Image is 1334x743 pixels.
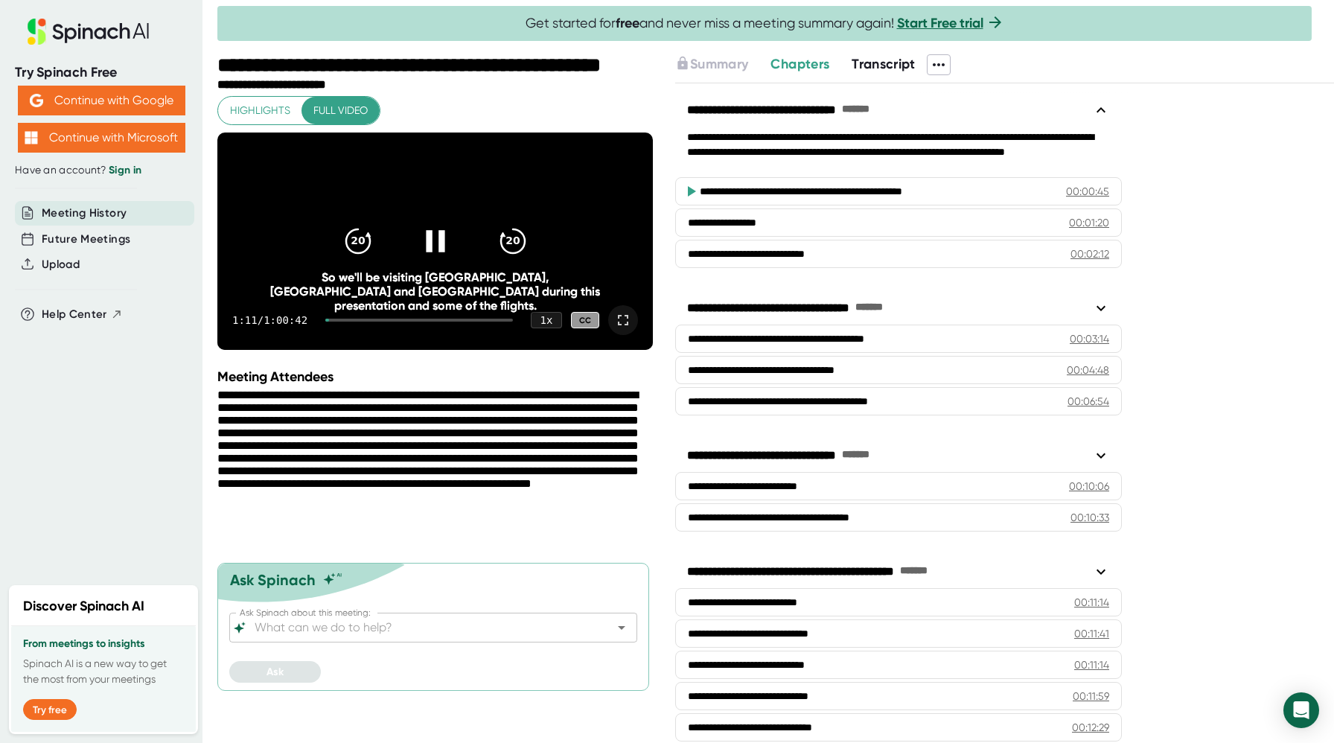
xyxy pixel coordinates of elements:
[531,312,562,328] div: 1 x
[1069,479,1109,494] div: 00:10:06
[23,699,77,720] button: Try free
[1070,246,1109,261] div: 00:02:12
[217,369,657,385] div: Meeting Attendees
[218,97,302,124] button: Highlights
[770,56,829,72] span: Chapters
[18,86,185,115] button: Continue with Google
[1066,184,1109,199] div: 00:00:45
[690,56,748,72] span: Summary
[23,656,184,687] p: Spinach AI is a new way to get the most from your meetings
[230,101,290,120] span: Highlights
[852,56,916,72] span: Transcript
[1074,626,1109,641] div: 00:11:41
[42,306,123,323] button: Help Center
[42,205,127,222] button: Meeting History
[1067,394,1109,409] div: 00:06:54
[675,54,770,75] div: Upgrade to access
[109,164,141,176] a: Sign in
[1073,689,1109,704] div: 00:11:59
[852,54,916,74] button: Transcript
[611,617,632,638] button: Open
[18,123,185,153] button: Continue with Microsoft
[616,15,639,31] b: free
[526,15,1004,32] span: Get started for and never miss a meeting summary again!
[252,617,589,638] input: What can we do to help?
[23,596,144,616] h2: Discover Spinach AI
[42,306,107,323] span: Help Center
[675,54,748,74] button: Summary
[770,54,829,74] button: Chapters
[1074,595,1109,610] div: 00:11:14
[1067,363,1109,377] div: 00:04:48
[897,15,983,31] a: Start Free trial
[42,256,80,273] button: Upload
[229,661,321,683] button: Ask
[23,638,184,650] h3: From meetings to insights
[230,571,316,589] div: Ask Spinach
[1283,692,1319,728] div: Open Intercom Messenger
[30,94,43,107] img: Aehbyd4JwY73AAAAAElFTkSuQmCC
[15,164,188,177] div: Have an account?
[15,64,188,81] div: Try Spinach Free
[42,231,130,248] button: Future Meetings
[267,666,284,678] span: Ask
[1072,720,1109,735] div: 00:12:29
[1074,657,1109,672] div: 00:11:14
[301,97,380,124] button: Full video
[261,270,610,313] div: So we'll be visiting [GEOGRAPHIC_DATA], [GEOGRAPHIC_DATA] and [GEOGRAPHIC_DATA] during this prese...
[1070,510,1109,525] div: 00:10:33
[571,312,599,329] div: CC
[232,314,307,326] div: 1:11 / 1:00:42
[1070,331,1109,346] div: 00:03:14
[1069,215,1109,230] div: 00:01:20
[313,101,368,120] span: Full video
